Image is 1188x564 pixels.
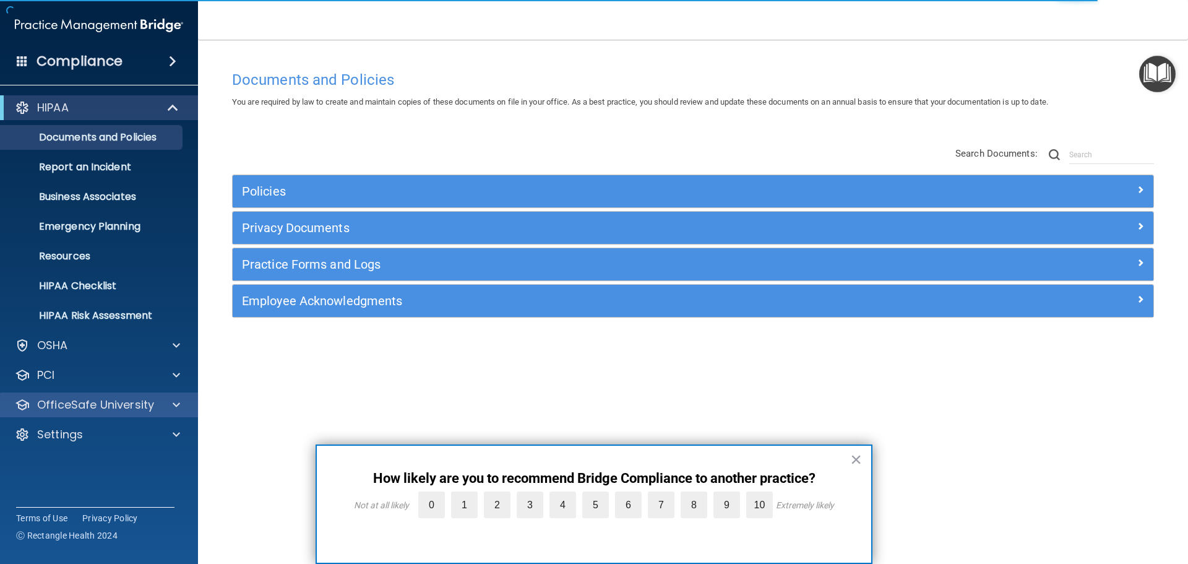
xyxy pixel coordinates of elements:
[615,492,642,518] label: 6
[776,500,834,510] div: Extremely likely
[354,500,409,510] div: Not at all likely
[37,397,154,412] p: OfficeSafe University
[681,492,707,518] label: 8
[850,449,862,469] button: Close
[242,184,914,198] h5: Policies
[242,294,914,308] h5: Employee Acknowledgments
[37,100,69,115] p: HIPAA
[232,97,1048,106] span: You are required by law to create and maintain copies of these documents on file in your office. ...
[549,492,576,518] label: 4
[746,492,773,518] label: 10
[582,492,609,518] label: 5
[8,250,177,262] p: Resources
[242,258,914,271] h5: Practice Forms and Logs
[1069,145,1154,164] input: Search
[82,512,138,524] a: Privacy Policy
[8,131,177,144] p: Documents and Policies
[713,492,740,518] label: 9
[955,148,1038,159] span: Search Documents:
[451,492,478,518] label: 1
[648,492,674,518] label: 7
[8,310,177,322] p: HIPAA Risk Assessment
[1139,56,1176,92] button: Open Resource Center
[342,471,846,487] p: How likely are you to recommend Bridge Compliance to another practice?
[37,427,83,442] p: Settings
[37,338,68,353] p: OSHA
[15,13,183,38] img: PMB logo
[8,220,177,233] p: Emergency Planning
[8,161,177,173] p: Report an Incident
[16,512,67,524] a: Terms of Use
[974,476,1173,526] iframe: Drift Widget Chat Controller
[8,191,177,203] p: Business Associates
[16,529,118,542] span: Ⓒ Rectangle Health 2024
[418,492,445,518] label: 0
[8,280,177,292] p: HIPAA Checklist
[37,368,54,383] p: PCI
[242,221,914,235] h5: Privacy Documents
[517,492,543,518] label: 3
[484,492,510,518] label: 2
[232,72,1154,88] h4: Documents and Policies
[1049,149,1060,160] img: ic-search.3b580494.png
[37,53,123,70] h4: Compliance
